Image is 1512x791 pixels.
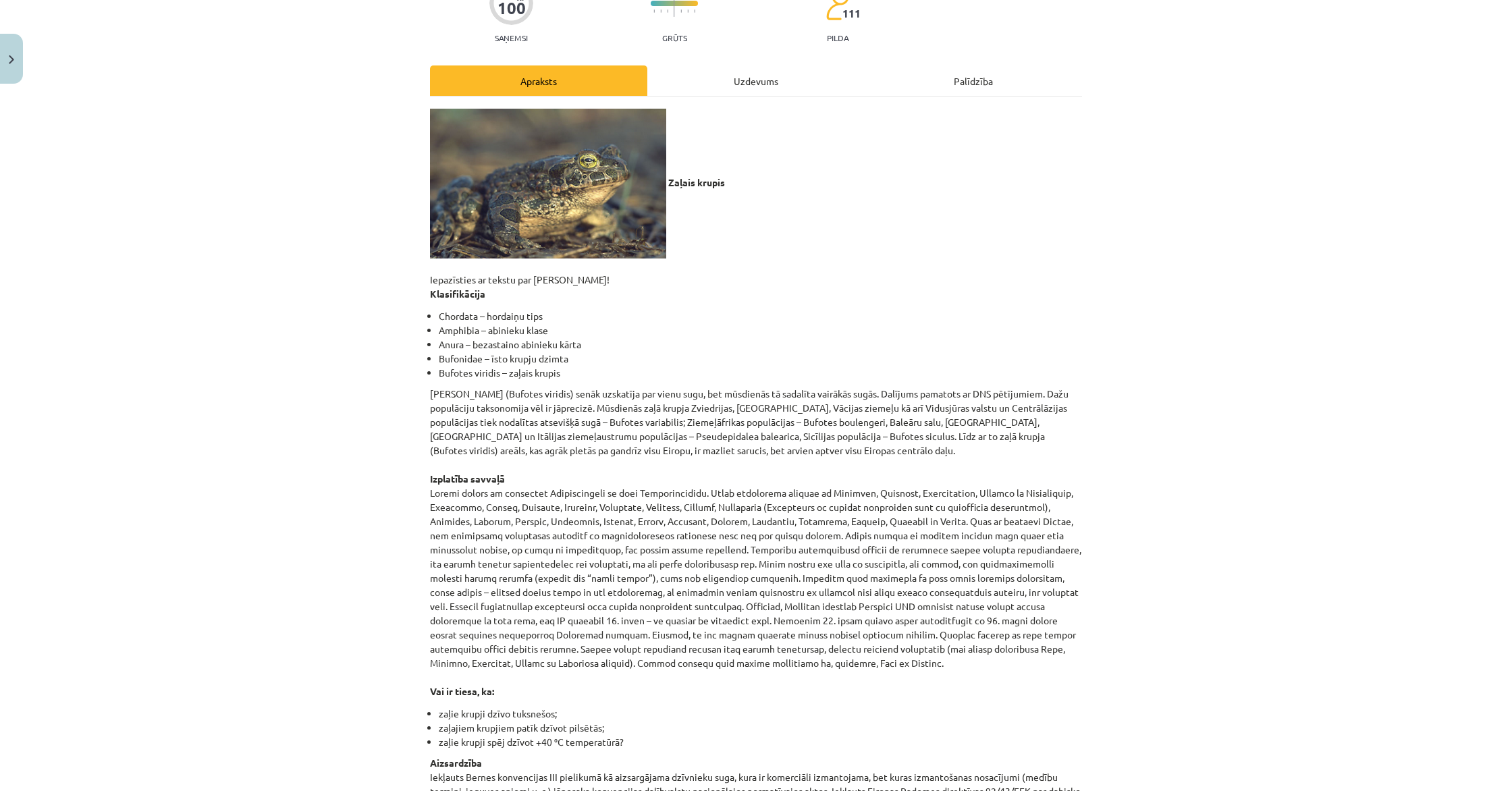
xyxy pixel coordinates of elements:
strong: Vai ir tiesa, ka: [430,685,494,697]
span: 111 [842,7,861,20]
strong: Izplatība savvaļā [430,472,505,485]
b: Zaļais krupis [668,176,725,188]
div: Apraksts [430,65,647,96]
img: icon-short-line-57e1e144782c952c97e751825c79c345078a6d821885a25fce030b3d8c18986b.svg [660,9,661,13]
img: icon-short-line-57e1e144782c952c97e751825c79c345078a6d821885a25fce030b3d8c18986b.svg [680,9,682,13]
li: Bufotes viridis – zaļais krupis [439,366,1082,380]
strong: Klasifikācija [430,288,485,300]
div: Uzdevums [647,65,865,96]
p: Grūts [662,33,687,43]
p: pilda [827,33,848,43]
li: Bufonidae – īsto krupju dzimta [439,352,1082,366]
strong: Aizsardzība [430,757,482,769]
div: Palīdzība [865,65,1082,96]
p: Iepazīsties ar tekstu par [PERSON_NAME]! [430,109,1082,301]
img: icon-short-line-57e1e144782c952c97e751825c79c345078a6d821885a25fce030b3d8c18986b.svg [653,9,655,13]
img: icon-short-line-57e1e144782c952c97e751825c79c345078a6d821885a25fce030b3d8c18986b.svg [687,9,688,13]
li: zaļie krupji dzīvo tuksnešos; [439,707,1082,721]
li: zaļajiem krupjiem patīk dzīvot pilsētās; [439,721,1082,735]
img: icon-short-line-57e1e144782c952c97e751825c79c345078a6d821885a25fce030b3d8c18986b.svg [694,9,695,13]
img: icon-short-line-57e1e144782c952c97e751825c79c345078a6d821885a25fce030b3d8c18986b.svg [667,9,668,13]
li: Anura – bezastaino abinieku kārta [439,337,1082,352]
img: Attēls, kurā ir varde, abinieks, krupis, varžu dzimtaApraksts ģenerēts automātiski [430,109,666,258]
li: Chordata – hordaiņu tips [439,309,1082,323]
p: Saņemsi [489,33,533,43]
li: zaļie krupji spēj dzīvot +40 ⁰C temperatūrā? [439,735,1082,749]
p: [PERSON_NAME] (Bufotes viridis) senāk uzskatīja par vienu sugu, bet mūsdienās tā sadalīta vairākā... [430,387,1082,699]
li: Amphibia – abinieku klase [439,323,1082,337]
img: icon-close-lesson-0947bae3869378f0d4975bcd49f059093ad1ed9edebbc8119c70593378902aed.svg [9,55,14,64]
